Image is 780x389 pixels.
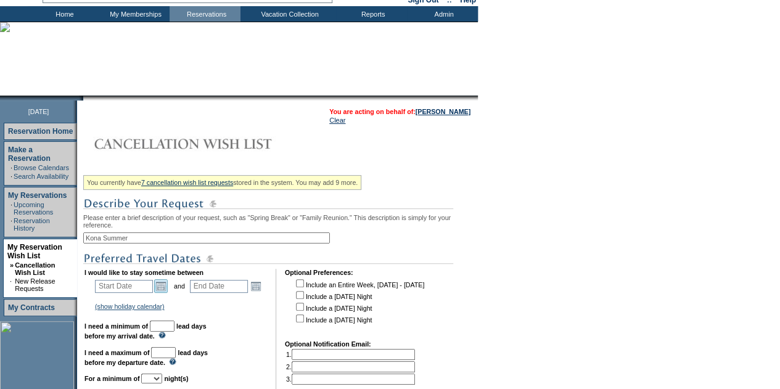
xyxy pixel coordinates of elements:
[10,217,12,232] td: ·
[7,243,62,260] a: My Reservation Wish List
[8,303,55,312] a: My Contracts
[416,108,470,115] a: [PERSON_NAME]
[169,358,176,365] img: questionMark_lightBlue.gif
[99,6,170,22] td: My Memberships
[95,303,165,310] a: (show holiday calendar)
[14,173,68,180] a: Search Availability
[10,164,12,171] td: ·
[83,96,84,100] img: blank.gif
[10,201,12,216] td: ·
[10,277,14,292] td: ·
[286,361,415,372] td: 2.
[249,279,263,293] a: Open the calendar popup.
[15,277,55,292] a: New Release Requests
[8,145,51,163] a: Make a Reservation
[285,269,353,276] b: Optional Preferences:
[84,322,207,340] b: lead days before my arrival date.
[294,277,424,332] td: Include an Entire Week, [DATE] - [DATE] Include a [DATE] Night Include a [DATE] Night Include a [...
[286,374,415,385] td: 3.
[336,6,407,22] td: Reports
[84,322,148,330] b: I need a minimum of
[8,127,73,136] a: Reservation Home
[95,280,153,293] input: Date format: M/D/Y. Shortcut keys: [T] for Today. [UP] or [.] for Next Day. [DOWN] or [,] for Pre...
[15,261,55,276] a: Cancellation Wish List
[28,108,49,115] span: [DATE]
[84,269,203,276] b: I would like to stay sometime between
[329,108,470,115] span: You are acting on behalf of:
[141,179,233,186] a: 7 cancellation wish list requests
[285,340,371,348] b: Optional Notification Email:
[79,96,83,100] img: promoShadowLeftCorner.gif
[14,201,53,216] a: Upcoming Reservations
[240,6,336,22] td: Vacation Collection
[170,6,240,22] td: Reservations
[14,217,50,232] a: Reservation History
[190,280,248,293] input: Date format: M/D/Y. Shortcut keys: [T] for Today. [UP] or [.] for Next Day. [DOWN] or [,] for Pre...
[14,164,69,171] a: Browse Calendars
[286,349,415,360] td: 1.
[158,332,166,338] img: questionMark_lightBlue.gif
[172,277,187,295] td: and
[407,6,478,22] td: Admin
[84,375,139,382] b: For a minimum of
[329,117,345,124] a: Clear
[84,349,208,366] b: lead days before my departure date.
[28,6,99,22] td: Home
[83,131,330,156] img: Cancellation Wish List
[10,261,14,269] b: »
[10,173,12,180] td: ·
[154,279,168,293] a: Open the calendar popup.
[84,349,149,356] b: I need a maximum of
[8,191,67,200] a: My Reservations
[164,375,188,382] b: night(s)
[83,175,361,190] div: You currently have stored in the system. You may add 9 more.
